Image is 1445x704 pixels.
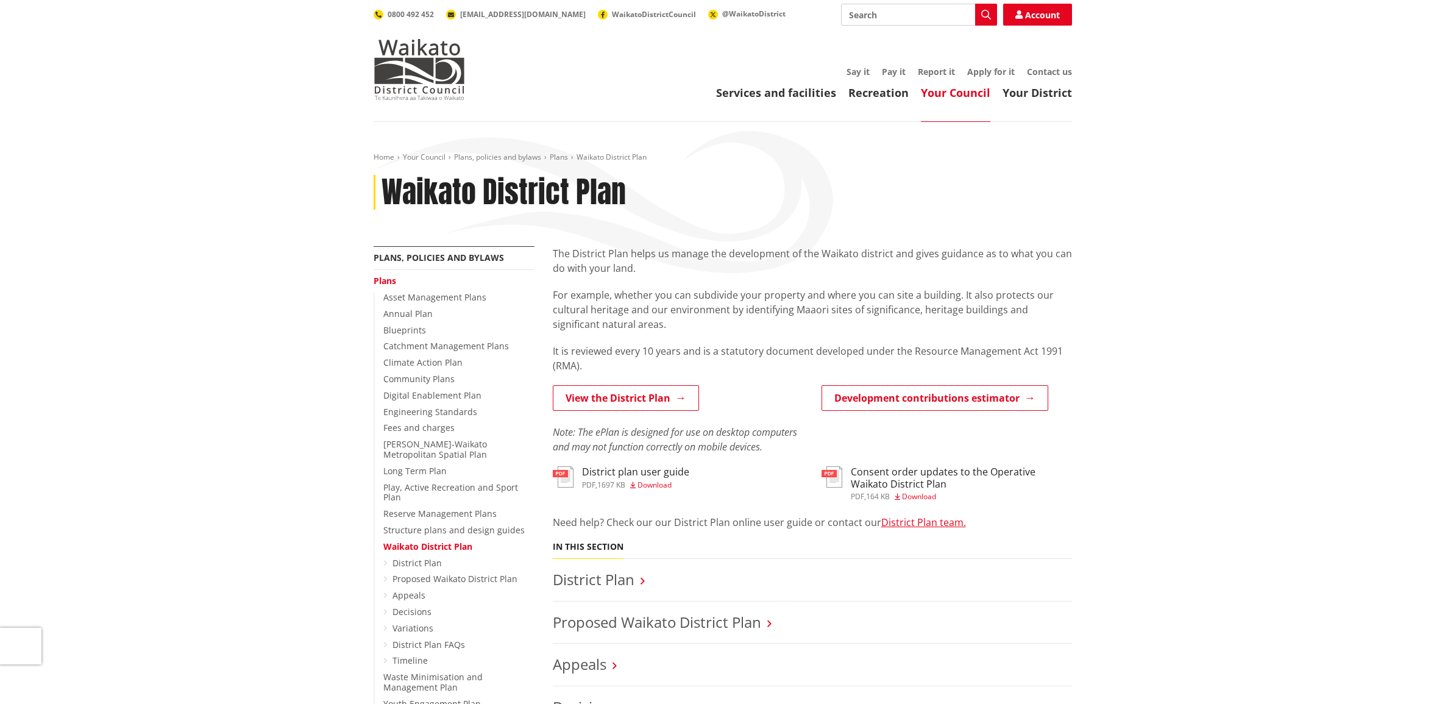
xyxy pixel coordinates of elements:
[553,515,1072,530] p: Need help? Check our our District Plan online user guide or contact our
[881,516,966,529] a: District Plan team.
[383,671,483,693] a: Waste Minimisation and Management Plan
[383,389,481,401] a: Digital Enablement Plan
[392,655,428,666] a: Timeline
[866,491,890,502] span: 164 KB
[383,438,487,460] a: [PERSON_NAME]-Waikato Metropolitan Spatial Plan
[403,152,446,162] a: Your Council
[374,152,1072,163] nav: breadcrumb
[902,491,936,502] span: Download
[553,542,623,552] h5: In this section
[577,152,647,162] span: Waikato District Plan
[921,85,990,100] a: Your Council
[374,39,465,100] img: Waikato District Council - Te Kaunihera aa Takiwaa o Waikato
[597,480,625,490] span: 1697 KB
[383,482,518,503] a: Play, Active Recreation and Sport Plan
[553,466,573,488] img: document-pdf.svg
[382,175,626,210] h1: Waikato District Plan
[383,324,426,336] a: Blueprints
[383,524,525,536] a: Structure plans and design guides
[851,491,864,502] span: pdf
[582,466,689,478] h3: District plan user guide
[392,639,465,650] a: District Plan FAQs
[582,482,689,489] div: ,
[446,9,586,20] a: [EMAIL_ADDRESS][DOMAIN_NAME]
[392,557,442,569] a: District Plan
[708,9,786,19] a: @WaikatoDistrict
[582,480,595,490] span: pdf
[392,622,433,634] a: Variations
[383,291,486,303] a: Asset Management Plans
[553,288,1072,332] p: For example, whether you can subdivide your property and where you can site a building. It also p...
[637,480,672,490] span: Download
[460,9,586,20] span: [EMAIL_ADDRESS][DOMAIN_NAME]
[851,493,1072,500] div: ,
[967,66,1015,77] a: Apply for it
[383,340,509,352] a: Catchment Management Plans
[553,344,1072,373] p: It is reviewed every 10 years and is a statutory document developed under the Resource Management...
[848,85,909,100] a: Recreation
[383,541,472,552] a: Waikato District Plan
[1003,4,1072,26] a: Account
[374,152,394,162] a: Home
[716,85,836,100] a: Services and facilities
[383,308,433,319] a: Annual Plan
[1003,85,1072,100] a: Your District
[553,466,689,488] a: District plan user guide pdf,1697 KB Download
[374,275,396,286] a: Plans
[383,508,497,519] a: Reserve Management Plans
[722,9,786,19] span: @WaikatoDistrict
[553,569,634,589] a: District Plan
[383,357,463,368] a: Climate Action Plan
[882,66,906,77] a: Pay it
[383,373,455,385] a: Community Plans
[598,9,696,20] a: WaikatoDistrictCouncil
[392,589,425,601] a: Appeals
[553,385,699,411] a: View the District Plan
[454,152,541,162] a: Plans, policies and bylaws
[1027,66,1072,77] a: Contact us
[822,385,1048,411] a: Development contributions estimator
[822,466,1072,500] a: Consent order updates to the Operative Waikato District Plan pdf,164 KB Download
[553,425,797,453] em: Note: The ePlan is designed for use on desktop computers and may not function correctly on mobile...
[374,9,434,20] a: 0800 492 452
[847,66,870,77] a: Say it
[374,252,504,263] a: Plans, policies and bylaws
[553,612,761,632] a: Proposed Waikato District Plan
[851,466,1072,489] h3: Consent order updates to the Operative Waikato District Plan
[553,654,606,674] a: Appeals
[392,573,517,585] a: Proposed Waikato District Plan
[822,466,842,488] img: document-pdf.svg
[383,406,477,418] a: Engineering Standards
[918,66,955,77] a: Report it
[388,9,434,20] span: 0800 492 452
[612,9,696,20] span: WaikatoDistrictCouncil
[383,422,455,433] a: Fees and charges
[392,606,431,617] a: Decisions
[550,152,568,162] a: Plans
[553,246,1072,276] p: The District Plan helps us manage the development of the Waikato district and gives guidance as t...
[841,4,997,26] input: Search input
[383,465,447,477] a: Long Term Plan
